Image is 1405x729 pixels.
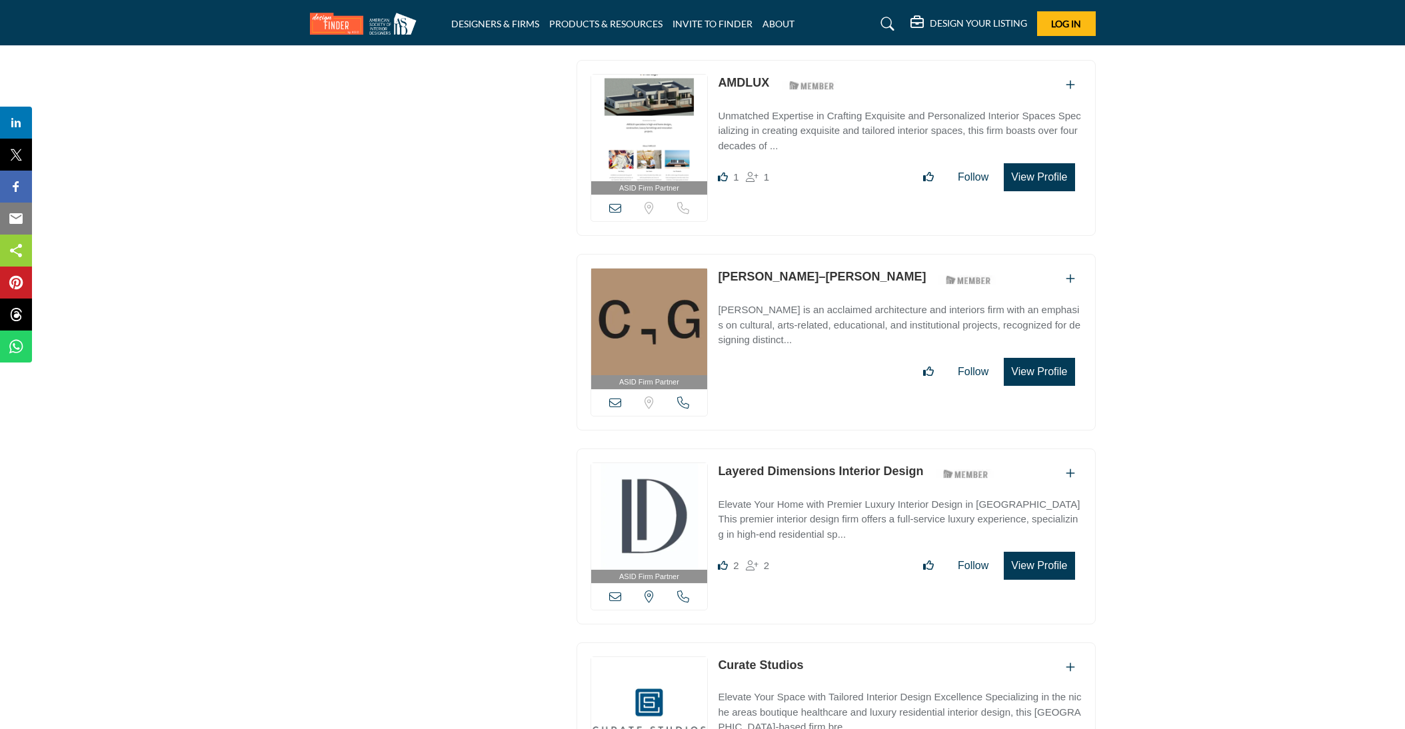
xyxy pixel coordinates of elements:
[718,270,926,283] a: [PERSON_NAME]–[PERSON_NAME]
[762,18,794,29] a: ABOUT
[746,169,769,185] div: Followers
[746,558,769,574] div: Followers
[930,17,1027,29] h5: DESIGN YOUR LISTING
[619,376,679,388] span: ASID Firm Partner
[1037,11,1096,36] button: Log In
[718,295,1081,348] a: [PERSON_NAME] is an acclaimed architecture and interiors firm with an emphasis on cultural, arts-...
[718,76,769,89] a: AMDLUX
[718,109,1081,154] p: Unmatched Expertise in Crafting Exquisite and Personalized Interior Spaces Specializing in creati...
[718,101,1081,154] a: Unmatched Expertise in Crafting Exquisite and Personalized Interior Spaces Specializing in creati...
[733,171,738,183] span: 1
[1004,552,1074,580] button: View Profile
[591,463,708,584] a: ASID Firm Partner
[619,571,679,582] span: ASID Firm Partner
[949,552,997,579] button: Follow
[718,658,803,672] a: Curate Studios
[733,560,738,571] span: 2
[1066,468,1075,479] a: Add To List
[718,560,728,570] i: Likes
[549,18,663,29] a: PRODUCTS & RESOURCES
[718,74,769,92] p: AMDLUX
[764,560,769,571] span: 2
[718,462,923,480] p: Layered Dimensions Interior Design
[718,172,728,182] i: Like
[782,77,842,94] img: ASID Members Badge Icon
[1066,79,1075,91] a: Add To List
[591,269,708,389] a: ASID Firm Partner
[936,466,996,482] img: ASID Members Badge Icon
[949,164,997,191] button: Follow
[914,164,942,191] button: Like listing
[914,552,942,579] button: Like listing
[914,359,942,385] button: Like listing
[673,18,752,29] a: INVITE TO FINDER
[718,489,1081,542] a: Elevate Your Home with Premier Luxury Interior Design in [GEOGRAPHIC_DATA] This premier interior ...
[764,171,769,183] span: 1
[591,463,708,570] img: Layered Dimensions Interior Design
[718,497,1081,542] p: Elevate Your Home with Premier Luxury Interior Design in [GEOGRAPHIC_DATA] This premier interior ...
[591,75,708,181] img: AMDLUX
[949,359,997,385] button: Follow
[591,75,708,195] a: ASID Firm Partner
[1051,18,1081,29] span: Log In
[1066,273,1075,285] a: Add To List
[1004,358,1074,386] button: View Profile
[619,183,679,194] span: ASID Firm Partner
[868,13,903,35] a: Search
[718,464,923,478] a: Layered Dimensions Interior Design
[718,656,803,674] p: Curate Studios
[910,16,1027,32] div: DESIGN YOUR LISTING
[938,271,998,288] img: ASID Members Badge Icon
[718,268,926,286] p: Chu–Gooding
[1004,163,1074,191] button: View Profile
[451,18,539,29] a: DESIGNERS & FIRMS
[310,13,423,35] img: Site Logo
[1066,662,1075,673] a: Add To List
[718,303,1081,348] p: [PERSON_NAME] is an acclaimed architecture and interiors firm with an emphasis on cultural, arts-...
[591,269,708,375] img: Chu–Gooding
